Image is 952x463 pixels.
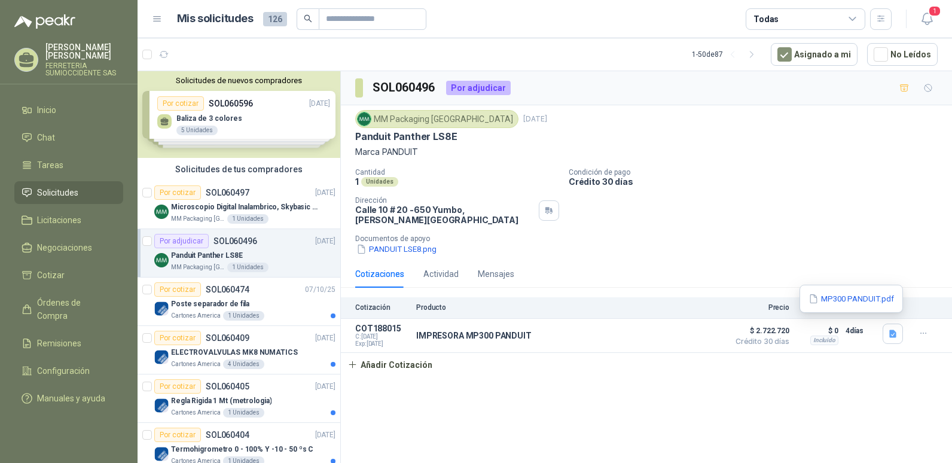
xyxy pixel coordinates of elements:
[810,336,838,345] div: Incluido
[355,303,409,312] p: Cotización
[315,430,335,441] p: [DATE]
[14,264,123,287] a: Cotizar
[867,43,938,66] button: No Leídos
[171,311,221,321] p: Cartones America
[37,337,81,350] span: Remisiones
[14,181,123,204] a: Solicitudes
[315,333,335,344] p: [DATE]
[355,145,938,159] p: Marca PANDUIT
[846,324,875,338] p: 4 días
[171,408,221,418] p: Cartones America
[14,387,123,410] a: Manuales y ayuda
[171,360,221,369] p: Cartones America
[138,71,340,158] div: Solicitudes de nuevos compradoresPor cotizarSOL060596[DATE] Baliza de 3 colores5 UnidadesPor coti...
[315,236,335,247] p: [DATE]
[355,267,404,281] div: Cotizaciones
[227,214,268,224] div: 1 Unidades
[154,301,169,316] img: Company Logo
[478,267,514,281] div: Mensajes
[730,324,789,338] span: $ 2.722.720
[37,296,112,322] span: Órdenes de Compra
[37,364,90,377] span: Configuración
[37,269,65,282] span: Cotizar
[171,298,249,310] p: Poste separador de fila
[138,326,340,374] a: Por cotizarSOL060409[DATE] Company LogoELECTROVALVULAS MK8 NUMATICSCartones America4 Unidades
[154,379,201,394] div: Por cotizar
[154,398,169,413] img: Company Logo
[14,236,123,259] a: Negociaciones
[355,340,409,348] span: Exp: [DATE]
[355,333,409,340] span: C: [DATE]
[361,177,398,187] div: Unidades
[315,187,335,199] p: [DATE]
[771,43,858,66] button: Asignado a mi
[206,431,249,439] p: SOL060404
[223,311,264,321] div: 1 Unidades
[223,360,264,369] div: 4 Unidades
[171,250,243,261] p: Panduit Panther LS8E
[416,331,532,340] p: IMPRESORA MP300 PANDUIT
[355,205,534,225] p: Calle 10 # 20 -650 Yumbo , [PERSON_NAME][GEOGRAPHIC_DATA]
[807,293,895,305] button: MP300 PANDUIT.pdf
[213,237,257,245] p: SOL060496
[37,131,55,144] span: Chat
[171,395,271,407] p: Regla Rigida 1 Mt (metrologia)
[355,168,559,176] p: Cantidad
[355,196,534,205] p: Dirección
[206,382,249,391] p: SOL060405
[154,428,201,442] div: Por cotizar
[263,12,287,26] span: 126
[171,263,225,272] p: MM Packaging [GEOGRAPHIC_DATA]
[37,241,92,254] span: Negociaciones
[37,392,105,405] span: Manuales y ayuda
[315,381,335,392] p: [DATE]
[797,303,838,312] p: Flete
[14,99,123,121] a: Inicio
[14,126,123,149] a: Chat
[569,168,947,176] p: Condición de pago
[138,278,340,326] a: Por cotizarSOL06047407/10/25 Company LogoPoste separador de filaCartones America1 Unidades
[305,284,335,296] p: 07/10/25
[154,447,169,461] img: Company Logo
[227,263,268,272] div: 1 Unidades
[171,214,225,224] p: MM Packaging [GEOGRAPHIC_DATA]
[373,78,437,97] h3: SOL060496
[142,76,335,85] button: Solicitudes de nuevos compradores
[171,347,298,358] p: ELECTROVALVULAS MK8 NUMATICS
[37,214,81,227] span: Licitaciones
[154,350,169,364] img: Company Logo
[45,43,123,60] p: [PERSON_NAME] [PERSON_NAME]
[797,324,838,338] p: $ 0
[355,130,457,143] p: Panduit Panther LS8E
[206,285,249,294] p: SOL060474
[523,114,547,125] p: [DATE]
[206,188,249,197] p: SOL060497
[730,303,789,312] p: Precio
[446,81,511,95] div: Por adjudicar
[154,205,169,219] img: Company Logo
[177,10,254,28] h1: Mis solicitudes
[37,103,56,117] span: Inicio
[753,13,779,26] div: Todas
[171,202,320,213] p: Microscopio Digital Inalambrico, Skybasic 50x-1000x, Ampliac
[154,253,169,267] img: Company Logo
[154,282,201,297] div: Por cotizar
[916,8,938,30] button: 1
[14,154,123,176] a: Tareas
[37,186,78,199] span: Solicitudes
[14,209,123,231] a: Licitaciones
[14,360,123,382] a: Configuración
[355,176,359,187] p: 1
[569,176,947,187] p: Crédito 30 días
[14,14,75,29] img: Logo peakr
[138,158,340,181] div: Solicitudes de tus compradores
[928,5,941,17] span: 1
[206,334,249,342] p: SOL060409
[692,45,761,64] div: 1 - 50 de 87
[14,332,123,355] a: Remisiones
[138,229,340,278] a: Por adjudicarSOL060496[DATE] Company LogoPanduit Panther LS8EMM Packaging [GEOGRAPHIC_DATA]1 Unid...
[358,112,371,126] img: Company Logo
[154,234,209,248] div: Por adjudicar
[14,291,123,327] a: Órdenes de Compra
[341,353,439,377] button: Añadir Cotización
